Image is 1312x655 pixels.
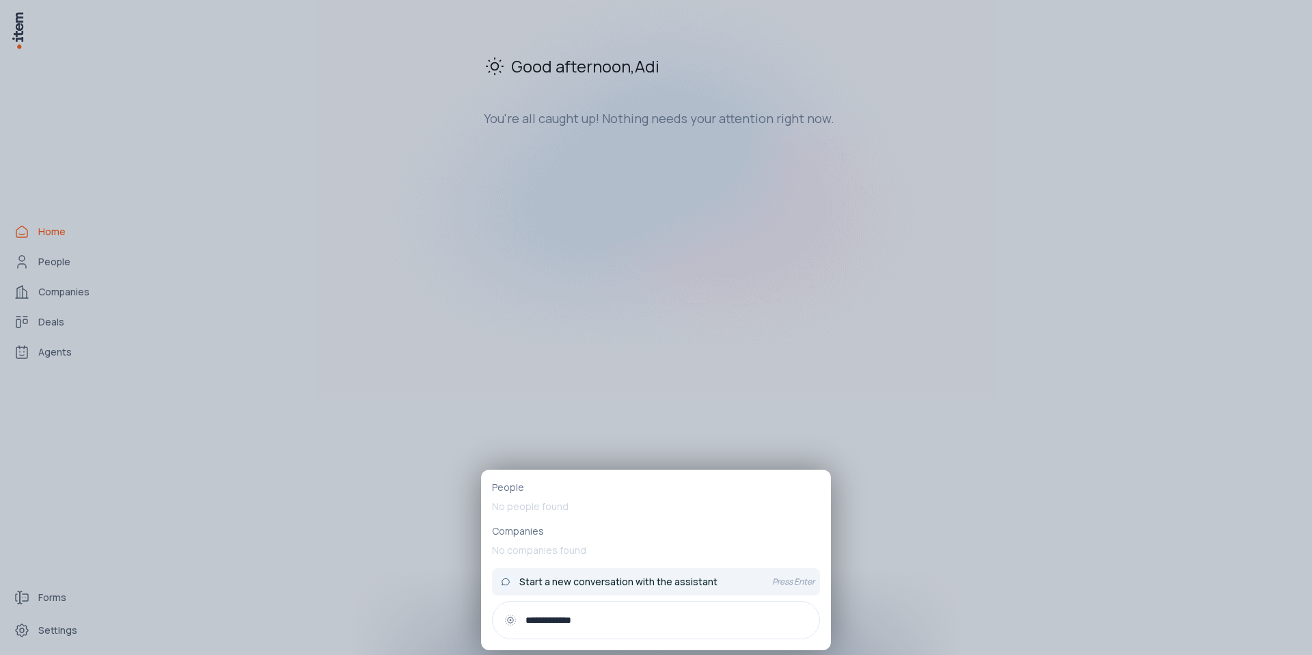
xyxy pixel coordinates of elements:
p: Companies [492,524,820,538]
p: People [492,481,820,494]
p: No people found [492,494,820,519]
span: Start a new conversation with the assistant [519,575,717,589]
p: No companies found [492,538,820,563]
div: PeopleNo people foundCompaniesNo companies foundStart a new conversation with the assistantPress ... [481,470,831,650]
button: Start a new conversation with the assistantPress Enter [492,568,820,596]
p: Press Enter [772,576,815,587]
